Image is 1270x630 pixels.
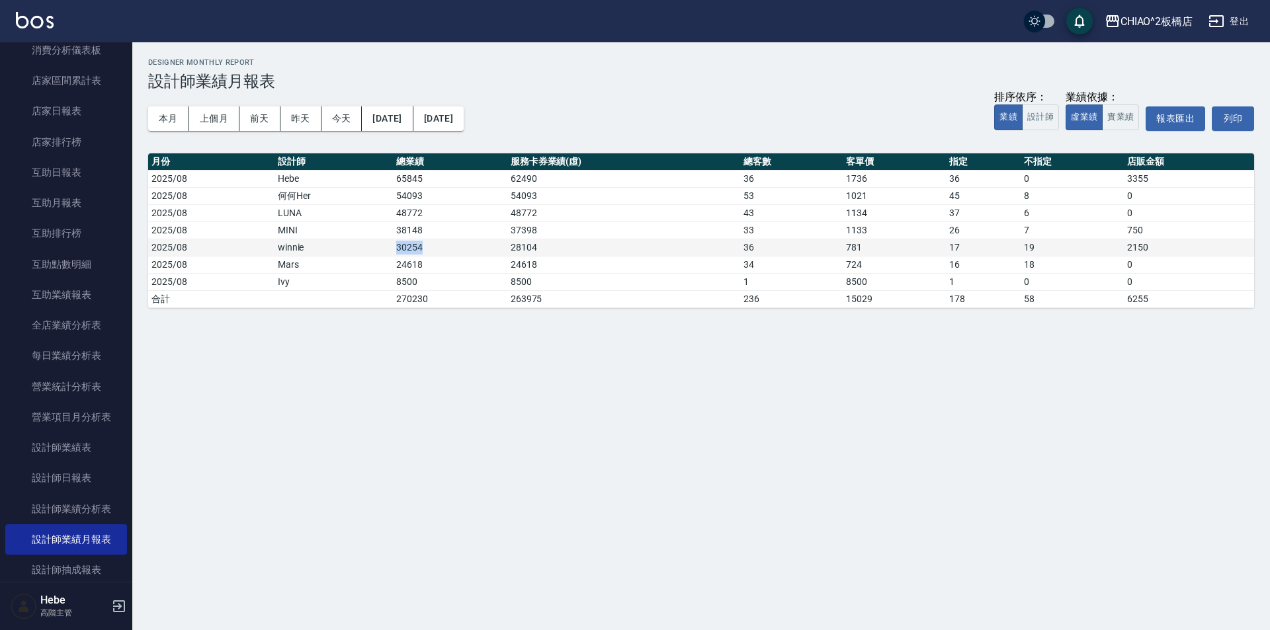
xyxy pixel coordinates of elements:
a: 設計師抽成報表 [5,555,127,585]
td: 53 [740,187,843,204]
button: save [1066,8,1093,34]
td: 236 [740,290,843,307]
button: 列印 [1212,106,1254,131]
td: 1134 [843,204,945,221]
td: 18 [1021,256,1123,273]
img: Person [11,593,37,619]
td: 2025/08 [148,187,275,204]
div: CHIAO^2板橋店 [1121,13,1193,30]
td: 781 [843,239,945,256]
td: 6255 [1124,290,1254,307]
td: 36 [740,170,843,187]
td: 0 [1021,170,1123,187]
button: 登出 [1203,9,1254,34]
td: 7 [1021,221,1123,239]
a: 互助排行榜 [5,218,127,249]
td: 0 [1021,273,1123,290]
td: Mars [275,256,393,273]
a: 設計師業績分析表 [5,494,127,524]
td: 1 [946,273,1021,290]
td: 270230 [393,290,507,307]
td: Hebe [275,170,393,187]
td: 2025/08 [148,239,275,256]
th: 客單價 [843,153,945,171]
td: LUNA [275,204,393,221]
a: 互助業績報表 [5,280,127,310]
td: 0 [1124,204,1254,221]
a: 互助月報表 [5,188,127,218]
td: 0 [1124,256,1254,273]
td: 724 [843,256,945,273]
td: winnie [275,239,393,256]
td: 何何Her [275,187,393,204]
td: 17 [946,239,1021,256]
a: 消費分析儀表板 [5,35,127,65]
a: 店家區間累計表 [5,65,127,96]
td: 8500 [393,273,507,290]
h5: Hebe [40,594,108,607]
td: 24618 [393,256,507,273]
td: 3355 [1124,170,1254,187]
td: 2025/08 [148,221,275,239]
td: 750 [1124,221,1254,239]
a: 店家排行榜 [5,127,127,157]
button: 上個月 [189,106,239,131]
td: MINI [275,221,393,239]
button: 虛業績 [1066,104,1103,130]
button: 本月 [148,106,189,131]
button: 實業績 [1102,104,1139,130]
td: 30254 [393,239,507,256]
h2: Designer Monthly Report [148,58,1254,67]
a: 互助點數明細 [5,249,127,280]
td: 48772 [507,204,740,221]
th: 總業績 [393,153,507,171]
button: [DATE] [413,106,464,131]
button: 昨天 [280,106,321,131]
td: 2025/08 [148,256,275,273]
td: 28104 [507,239,740,256]
td: 37 [946,204,1021,221]
td: 1 [740,273,843,290]
p: 高階主管 [40,607,108,619]
table: a dense table [148,153,1254,308]
a: 設計師日報表 [5,463,127,493]
td: Ivy [275,273,393,290]
a: 每日業績分析表 [5,340,127,371]
td: 2025/08 [148,170,275,187]
div: 排序依序： [994,91,1059,104]
td: 8500 [843,273,945,290]
button: 今天 [321,106,362,131]
button: [DATE] [362,106,413,131]
a: 設計師業績月報表 [5,524,127,555]
td: 178 [946,290,1021,307]
td: 6 [1021,204,1123,221]
td: 1021 [843,187,945,204]
a: 營業統計分析表 [5,372,127,402]
td: 2150 [1124,239,1254,256]
td: 38148 [393,221,507,239]
th: 服務卡券業績(虛) [507,153,740,171]
th: 設計師 [275,153,393,171]
button: 設計師 [1022,104,1059,130]
td: 34 [740,256,843,273]
th: 指定 [946,153,1021,171]
td: 43 [740,204,843,221]
td: 2025/08 [148,204,275,221]
td: 1736 [843,170,945,187]
img: Logo [16,12,54,28]
button: 前天 [239,106,280,131]
a: 店家日報表 [5,96,127,126]
a: 全店業績分析表 [5,310,127,340]
div: 業績依據： [1066,91,1139,104]
h3: 設計師業績月報表 [148,72,1254,91]
button: 業績 [994,104,1023,130]
td: 58 [1021,290,1123,307]
td: 48772 [393,204,507,221]
td: 65845 [393,170,507,187]
button: 報表匯出 [1146,106,1205,131]
td: 8500 [507,273,740,290]
td: 37398 [507,221,740,239]
td: 2025/08 [148,273,275,290]
td: 24618 [507,256,740,273]
td: 54093 [393,187,507,204]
